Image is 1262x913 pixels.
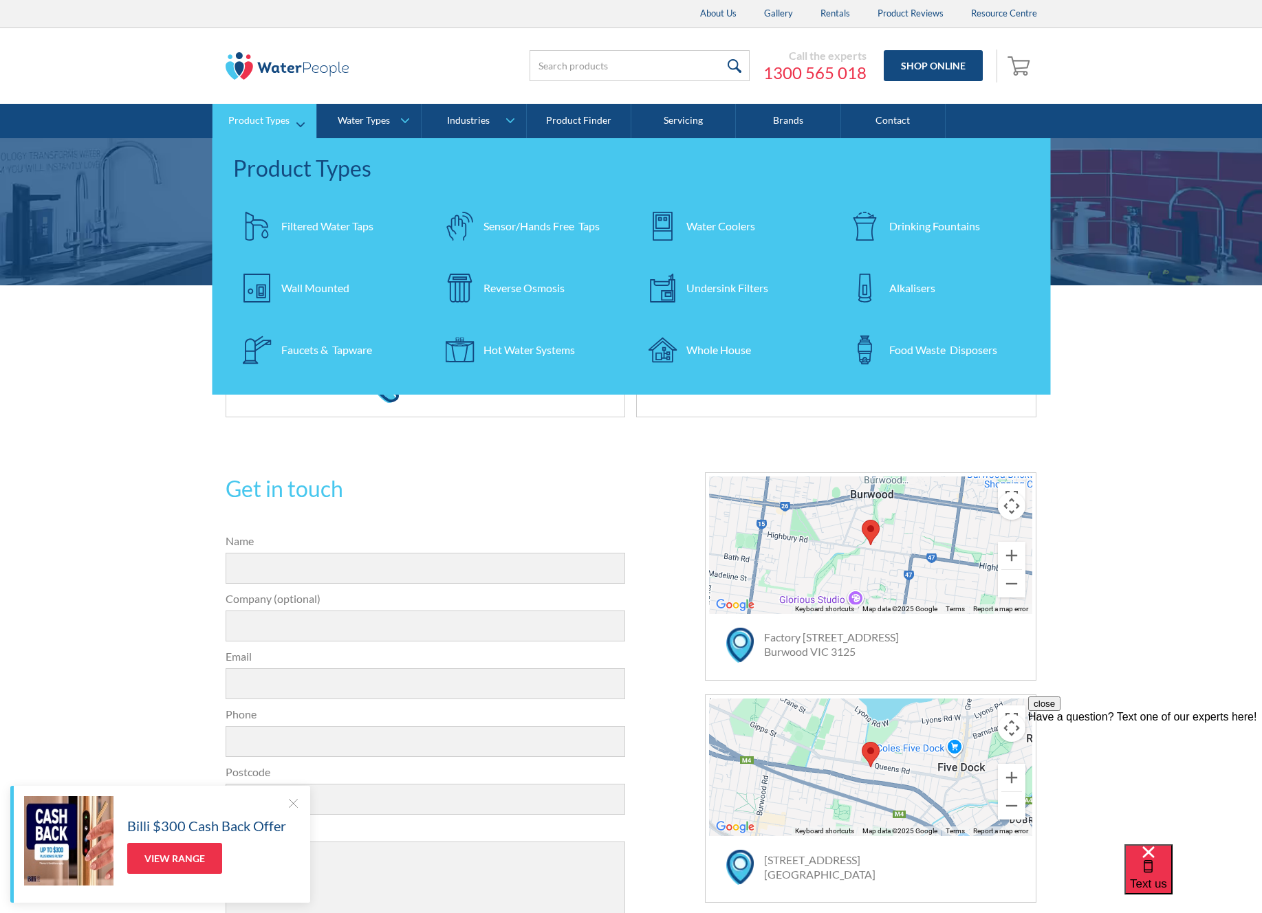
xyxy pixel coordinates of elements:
a: Shop Online [884,50,983,81]
a: Sensor/Hands Free Taps [435,202,624,250]
div: Hot Water Systems [483,342,575,358]
button: Map camera controls [998,714,1025,742]
a: Water Coolers [638,202,827,250]
div: Map pin [862,742,880,767]
h5: Billi $300 Cash Back Offer [127,815,286,836]
div: Undersink Filters [686,280,768,296]
a: Faucets & Tapware [233,326,422,374]
a: Open this area in Google Maps (opens a new window) [712,596,758,614]
input: Search products [530,50,750,81]
label: Phone [226,706,626,723]
span: Map data ©2025 Google [862,827,937,835]
a: Drinking Fountains [841,202,1030,250]
div: Product Types [228,115,290,126]
button: Zoom out [998,570,1025,597]
h2: Get in touch [226,472,626,505]
a: Terms (opens in new tab) [946,605,965,613]
a: Report a map error [973,605,1028,613]
div: Water Types [338,115,390,126]
label: Email [226,648,626,665]
a: Product Finder [527,104,631,138]
a: [STREET_ADDRESS][GEOGRAPHIC_DATA] [764,853,875,881]
div: Whole House [686,342,751,358]
a: Product Types [213,104,316,138]
a: Servicing [631,104,736,138]
iframe: podium webchat widget prompt [1028,696,1262,861]
a: Wall Mounted [233,264,422,312]
div: Wall Mounted [281,280,349,296]
img: Billi $300 Cash Back Offer [24,796,113,885]
img: shopping cart [1008,54,1034,76]
div: Water Coolers [686,218,755,234]
a: 1300 565 018 [763,63,867,83]
img: map marker icon [726,850,754,885]
label: Company (optional) [226,591,626,607]
a: Alkalisers [841,264,1030,312]
button: Zoom in [998,764,1025,791]
a: Hot Water Systems [435,326,624,374]
nav: Product Types [213,138,1051,395]
div: Reverse Osmosis [483,280,565,296]
div: Drinking Fountains [889,218,980,234]
a: Open this area in Google Maps (opens a new window) [712,818,758,836]
label: Name [226,533,626,549]
a: Industries [422,104,525,138]
a: Terms (opens in new tab) [946,827,965,835]
a: Report a map error [973,827,1028,835]
label: Message [226,822,626,838]
label: Postcode [226,764,626,780]
button: Zoom in [998,542,1025,569]
div: Industries [447,115,490,126]
a: Factory [STREET_ADDRESS]Burwood VIC 3125 [764,630,899,658]
a: Open empty cart [1004,49,1037,82]
a: Undersink Filters [638,264,827,312]
span: Map data ©2025 Google [862,605,937,613]
button: Keyboard shortcuts [795,604,854,614]
iframe: podium webchat widget bubble [1124,844,1262,913]
button: Toggle fullscreen view [998,705,1025,733]
div: Product Types [233,152,1030,185]
div: Map pin [862,520,880,545]
a: Water Types [317,104,421,138]
button: Toggle fullscreen view [998,483,1025,511]
div: Food Waste Disposers [889,342,997,358]
a: Food Waste Disposers [841,326,1030,374]
div: Alkalisers [889,280,935,296]
a: Reverse Osmosis [435,264,624,312]
a: View Range [127,843,222,874]
button: Keyboard shortcuts [795,826,854,836]
button: Zoom out [998,792,1025,819]
div: Faucets & Tapware [281,342,372,358]
a: Whole House [638,326,827,374]
button: Map camera controls [998,492,1025,520]
img: Google [712,818,758,836]
div: Sensor/Hands Free Taps [483,218,600,234]
a: Filtered Water Taps [233,202,422,250]
div: Filtered Water Taps [281,218,373,234]
a: Brands [736,104,840,138]
img: Google [712,596,758,614]
div: Call the experts [763,49,867,63]
img: The Water People [226,52,349,80]
a: Contact [841,104,946,138]
img: map marker icon [726,628,754,663]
